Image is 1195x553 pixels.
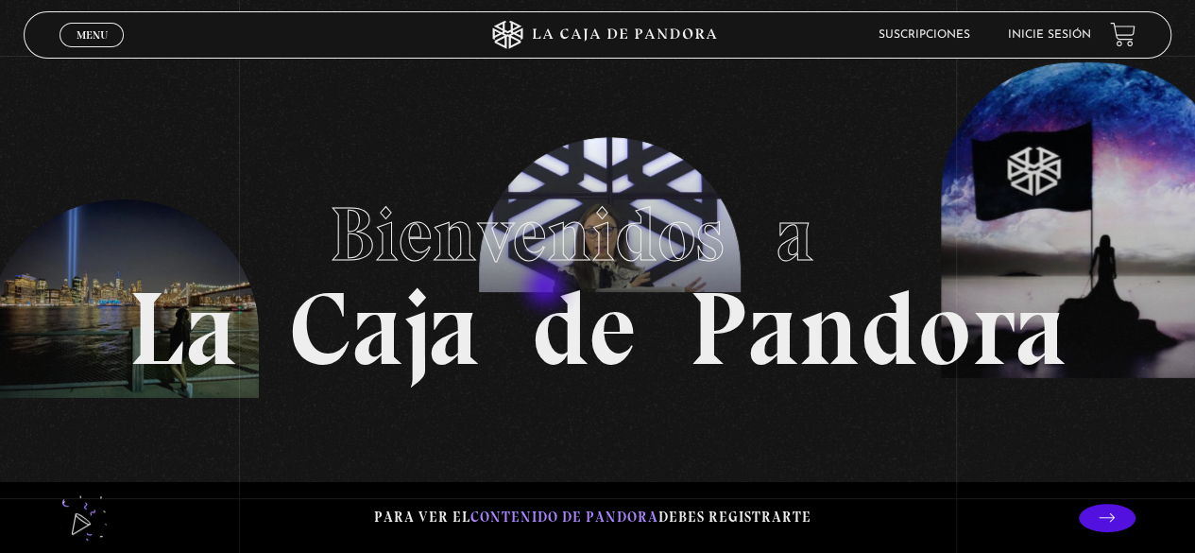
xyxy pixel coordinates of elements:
span: Cerrar [70,44,114,58]
a: Inicie sesión [1008,29,1091,41]
span: contenido de Pandora [470,509,658,526]
span: Bienvenidos a [330,189,866,280]
p: Para ver el debes registrarte [374,505,811,530]
a: View your shopping cart [1110,22,1135,47]
h1: La Caja de Pandora [128,173,1067,381]
span: Menu [77,29,108,41]
a: Suscripciones [879,29,970,41]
